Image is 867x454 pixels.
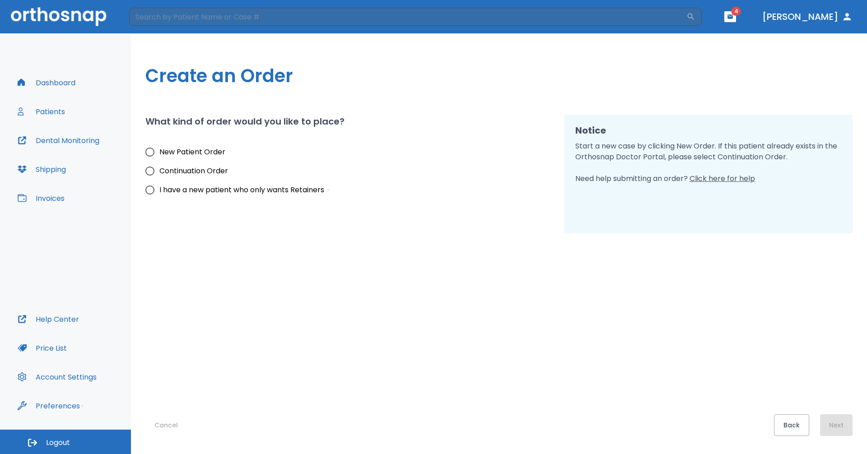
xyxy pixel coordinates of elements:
button: Preferences [12,395,85,417]
span: 4 [732,7,741,16]
button: Help Center [12,308,84,330]
input: Search by Patient Name or Case # [129,8,686,26]
button: Patients [12,101,70,122]
span: I have a new patient who only wants Retainers [159,185,324,195]
p: Start a new case by clicking New Order. If this patient already exists in the Orthosnap Doctor Po... [575,141,842,184]
h1: Create an Order [145,62,853,89]
div: Tooltip anchor [78,402,86,410]
span: Logout [46,438,70,448]
button: Dental Monitoring [12,130,105,151]
div: Tooltip anchor [324,186,332,194]
span: Click here for help [690,173,755,184]
h2: What kind of order would you like to place? [145,115,345,128]
button: Price List [12,337,72,359]
button: Invoices [12,187,70,209]
button: [PERSON_NAME] [759,9,856,25]
button: Dashboard [12,72,81,93]
span: Continuation Order [159,166,228,176]
img: Orthosnap [11,7,107,26]
button: Cancel [145,414,187,436]
h2: Notice [575,124,842,137]
button: Back [774,414,809,436]
button: Shipping [12,158,71,180]
span: New Patient Order [159,147,225,158]
button: Account Settings [12,366,102,388]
